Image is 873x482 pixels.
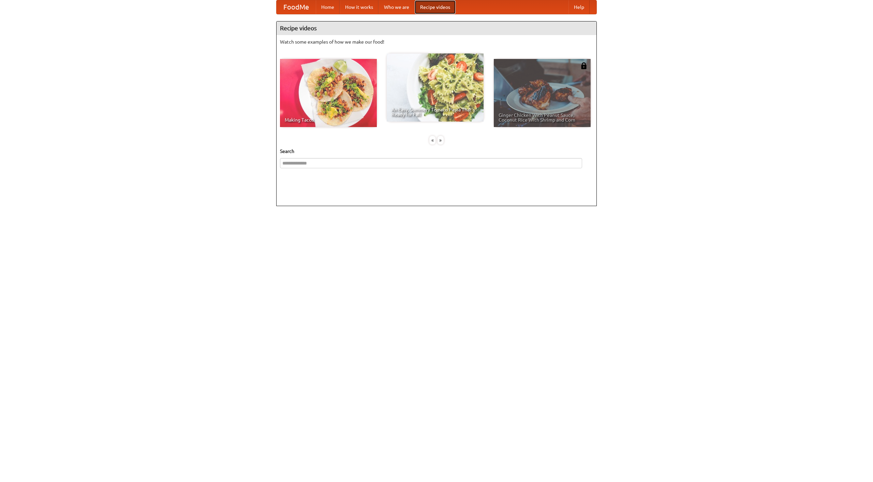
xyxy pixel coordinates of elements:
a: How it works [340,0,379,14]
div: » [438,136,444,144]
a: Help [568,0,590,14]
img: 483408.png [580,62,587,69]
span: Making Tacos [285,118,372,122]
a: FoodMe [277,0,316,14]
span: An Easy, Summery Tomato Pasta That's Ready for Fall [391,107,479,117]
a: Recipe videos [415,0,456,14]
div: « [429,136,435,144]
a: An Easy, Summery Tomato Pasta That's Ready for Fall [387,53,484,122]
h5: Search [280,148,593,155]
h4: Recipe videos [277,21,596,35]
a: Making Tacos [280,59,377,127]
p: Watch some examples of how we make our food! [280,38,593,45]
a: Home [316,0,340,14]
a: Who we are [379,0,415,14]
